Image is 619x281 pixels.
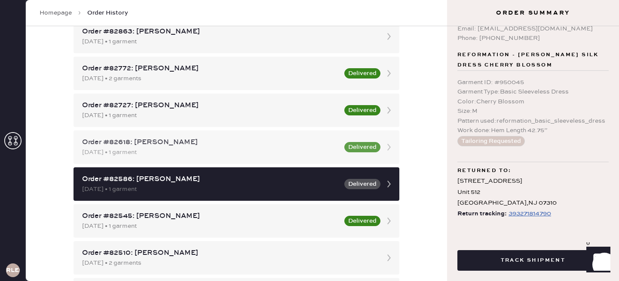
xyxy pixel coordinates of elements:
div: Size : M [457,106,609,116]
div: [DATE] • 1 garment [82,37,375,46]
div: [DATE] • 2 garments [82,258,375,268]
span: Reformation - [PERSON_NAME] Silk Dress Cherry Blossom [457,50,609,70]
span: Return tracking: [457,208,507,219]
button: Delivered [344,179,380,189]
div: Order #82772: [PERSON_NAME] [82,63,339,74]
div: Order #82863: [PERSON_NAME] [82,27,375,37]
button: Delivered [344,105,380,115]
h3: RLESA [6,267,20,273]
a: 393271814790 [507,208,551,219]
div: Work done : Hem Length 42.75” [457,126,609,135]
button: Tailoring Requested [457,136,525,146]
div: Order #82618: [PERSON_NAME] [82,137,339,148]
div: Order #82586: [PERSON_NAME] [82,174,339,184]
div: [DATE] • 1 garment [82,148,339,157]
button: Delivered [344,142,380,152]
div: Color : Cherry Blossom [457,97,609,106]
div: Order #82545: [PERSON_NAME] [82,211,339,221]
div: Phone: [PHONE_NUMBER] [457,33,609,43]
div: [DATE] • 2 garments [82,74,339,83]
div: Pattern used : reformation_basic_sleeveless_dress [457,116,609,126]
button: Delivered [344,216,380,226]
button: Track Shipment [457,250,609,271]
div: [DATE] • 1 garment [82,111,339,120]
a: Track Shipment [457,256,609,264]
iframe: Front Chat [578,242,615,279]
div: https://www.fedex.com/apps/fedextrack/?tracknumbers=393271814790&cntry_code=US [509,208,551,219]
div: Order #82727: [PERSON_NAME] [82,100,339,111]
div: [STREET_ADDRESS] Unit 512 [GEOGRAPHIC_DATA] , NJ 07310 [457,176,609,208]
a: Homepage [40,9,72,17]
div: [DATE] • 1 garment [82,184,339,194]
h3: Order Summary [447,9,619,17]
span: Order History [87,9,128,17]
div: [DATE] • 1 garment [82,221,339,231]
button: Delivered [344,68,380,79]
div: Garment ID : # 950045 [457,78,609,87]
div: Email: [EMAIL_ADDRESS][DOMAIN_NAME] [457,24,609,33]
span: Returned to: [457,166,512,176]
div: Order #82510: [PERSON_NAME] [82,248,375,258]
div: Garment Type : Basic Sleeveless Dress [457,87,609,97]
